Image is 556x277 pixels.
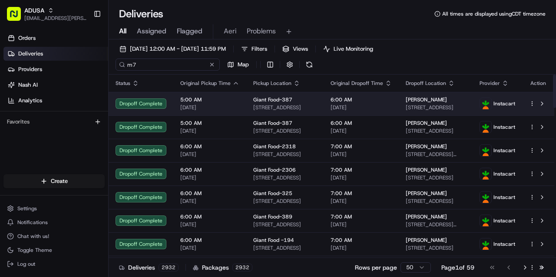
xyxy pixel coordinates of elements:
[148,85,158,95] button: Start new chat
[331,237,392,244] span: 7:00 AM
[480,98,491,109] img: profile_instacart_ahold_partner.png
[17,261,35,267] span: Log out
[116,43,230,55] button: [DATE] 12:00 AM - [DATE] 11:59 PM
[237,43,271,55] button: Filters
[293,45,308,53] span: Views
[331,174,392,181] span: [DATE]
[253,96,292,103] span: Giant Food-387
[331,198,392,205] span: [DATE]
[331,190,392,197] span: 7:00 AM
[493,147,515,154] span: Instacart
[331,151,392,158] span: [DATE]
[180,166,239,173] span: 6:00 AM
[406,104,466,111] span: [STREET_ADDRESS]
[61,146,105,153] a: Powered byPylon
[253,174,317,181] span: [STREET_ADDRESS]
[3,3,90,24] button: ADUSA[EMAIL_ADDRESS][PERSON_NAME][DOMAIN_NAME]
[406,166,447,173] span: [PERSON_NAME]
[9,34,158,48] p: Welcome 👋
[70,122,143,137] a: 💻API Documentation
[180,80,231,87] span: Original Pickup Time
[253,104,317,111] span: [STREET_ADDRESS]
[86,147,105,153] span: Pylon
[180,120,239,127] span: 5:00 AM
[253,198,317,205] span: [STREET_ADDRESS]
[331,166,392,173] span: 7:00 AM
[480,121,491,133] img: profile_instacart_ahold_partner.png
[406,198,466,205] span: [STREET_ADDRESS]
[17,233,49,240] span: Chat with us!
[3,62,108,76] a: Providers
[3,31,108,45] a: Orders
[406,221,466,228] span: [STREET_ADDRESS][PERSON_NAME]
[193,263,252,272] div: Packages
[18,97,42,104] span: Analytics
[30,91,110,98] div: We're available if you need us!
[406,237,447,244] span: [PERSON_NAME]
[224,26,236,36] span: Aeri
[441,263,474,272] div: Page 1 of 59
[493,170,515,177] span: Instacart
[480,192,491,203] img: profile_instacart_ahold_partner.png
[5,122,70,137] a: 📗Knowledge Base
[180,104,239,111] span: [DATE]
[406,244,466,251] span: [STREET_ADDRESS]
[23,55,143,65] input: Clear
[247,26,276,36] span: Problems
[3,216,105,228] button: Notifications
[73,126,80,133] div: 💻
[180,221,239,228] span: [DATE]
[18,81,38,89] span: Nash AI
[3,47,108,61] a: Deliveries
[30,82,142,91] div: Start new chat
[253,151,317,158] span: [STREET_ADDRESS]
[223,59,253,71] button: Map
[82,125,139,134] span: API Documentation
[137,26,166,36] span: Assigned
[159,264,179,271] div: 2932
[3,94,108,108] a: Analytics
[180,198,239,205] span: [DATE]
[3,174,105,188] button: Create
[3,258,105,270] button: Log out
[17,125,66,134] span: Knowledge Base
[331,143,392,150] span: 7:00 AM
[253,127,317,134] span: [STREET_ADDRESS]
[253,237,294,244] span: Giant Food -194
[253,80,291,87] span: Pickup Location
[529,80,547,87] div: Action
[24,6,44,15] button: ADUSA
[331,96,392,103] span: 6:00 AM
[278,43,312,55] button: Views
[493,100,515,107] span: Instacart
[493,241,515,248] span: Instacart
[406,80,446,87] span: Dropoff Location
[406,127,466,134] span: [STREET_ADDRESS]
[303,59,315,71] button: Refresh
[253,221,317,228] span: [STREET_ADDRESS]
[180,237,239,244] span: 6:00 AM
[253,244,317,251] span: [STREET_ADDRESS]
[51,177,68,185] span: Create
[331,120,392,127] span: 6:00 AM
[238,61,249,68] span: Map
[17,205,37,212] span: Settings
[442,10,546,17] span: All times are displayed using CDT timezone
[493,194,515,201] span: Instacart
[480,215,491,226] img: profile_instacart_ahold_partner.png
[180,127,239,134] span: [DATE]
[180,213,239,220] span: 6:00 AM
[119,7,163,21] h1: Deliveries
[331,104,392,111] span: [DATE]
[17,247,52,254] span: Toggle Theme
[116,80,130,87] span: Status
[331,213,392,220] span: 7:00 AM
[9,82,24,98] img: 1736555255976-a54dd68f-1ca7-489b-9aae-adbdc363a1c4
[331,127,392,134] span: [DATE]
[406,213,447,220] span: [PERSON_NAME]
[3,202,105,215] button: Settings
[24,15,86,22] span: [EMAIL_ADDRESS][PERSON_NAME][DOMAIN_NAME]
[18,50,43,58] span: Deliveries
[18,65,42,73] span: Providers
[406,96,447,103] span: [PERSON_NAME]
